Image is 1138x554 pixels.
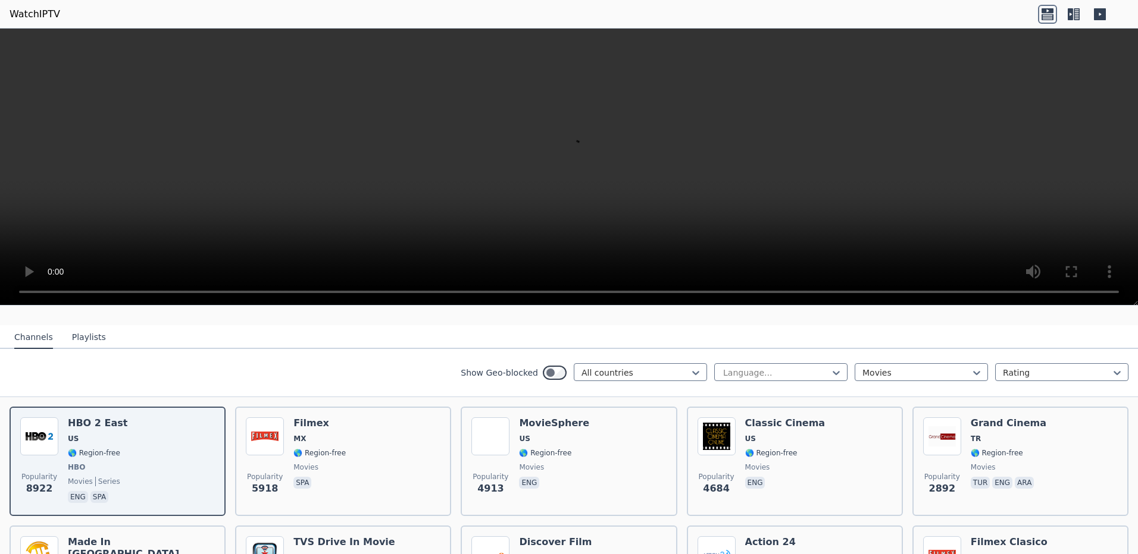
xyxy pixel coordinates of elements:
[924,472,960,481] span: Popularity
[477,481,504,496] span: 4913
[971,434,981,443] span: TR
[293,477,311,489] p: spa
[745,536,798,548] h6: Action 24
[72,326,106,349] button: Playlists
[745,417,826,429] h6: Classic Cinema
[519,536,592,548] h6: Discover Film
[471,417,509,455] img: MovieSphere
[246,417,284,455] img: Filmex
[699,472,734,481] span: Popularity
[519,477,539,489] p: eng
[21,472,57,481] span: Popularity
[698,417,736,455] img: Classic Cinema
[971,477,990,489] p: tur
[68,448,120,458] span: 🌎 Region-free
[992,477,1012,489] p: eng
[923,417,961,455] img: Grand Cinema
[703,481,730,496] span: 4684
[293,417,346,429] h6: Filmex
[247,472,283,481] span: Popularity
[20,417,58,455] img: HBO 2 East
[68,462,85,472] span: HBO
[745,448,798,458] span: 🌎 Region-free
[461,367,538,379] label: Show Geo-blocked
[519,417,589,429] h6: MovieSphere
[293,434,306,443] span: MX
[293,536,395,548] h6: TVS Drive In Movie
[971,448,1023,458] span: 🌎 Region-free
[929,481,956,496] span: 2892
[252,481,279,496] span: 5918
[95,477,120,486] span: series
[90,491,108,503] p: spa
[26,481,53,496] span: 8922
[519,434,530,443] span: US
[14,326,53,349] button: Channels
[519,448,571,458] span: 🌎 Region-free
[473,472,508,481] span: Popularity
[293,462,318,472] span: movies
[971,462,996,472] span: movies
[10,7,60,21] a: WatchIPTV
[68,434,79,443] span: US
[68,417,127,429] h6: HBO 2 East
[293,448,346,458] span: 🌎 Region-free
[68,491,88,503] p: eng
[519,462,544,472] span: movies
[1015,477,1034,489] p: ara
[971,417,1046,429] h6: Grand Cinema
[971,536,1048,548] h6: Filmex Clasico
[745,462,770,472] span: movies
[68,477,93,486] span: movies
[745,434,756,443] span: US
[745,477,765,489] p: eng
